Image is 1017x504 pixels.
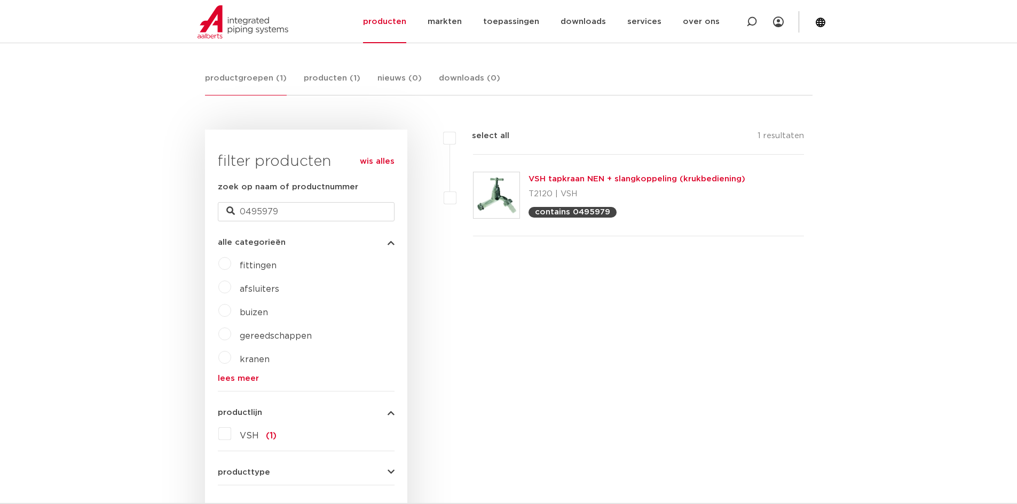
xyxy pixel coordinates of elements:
a: lees meer [218,374,395,382]
span: producttype [218,468,270,476]
a: buizen [240,308,268,317]
label: select all [456,130,509,142]
a: fittingen [240,261,277,270]
a: wis alles [360,155,395,168]
p: 1 resultaten [758,130,804,146]
a: VSH tapkraan NEN + slangkoppeling (krukbediening) [529,175,745,183]
span: productlijn [218,409,262,417]
a: producten (1) [304,72,360,95]
a: kranen [240,355,270,364]
a: downloads (0) [439,72,500,95]
h3: filter producten [218,151,395,172]
p: T2120 | VSH [529,186,745,203]
p: contains 0495979 [535,208,610,216]
span: VSH [240,431,259,440]
button: producttype [218,468,395,476]
span: (1) [266,431,277,440]
a: afsluiters [240,285,279,293]
label: zoek op naam of productnummer [218,181,358,194]
button: productlijn [218,409,395,417]
span: alle categorieën [218,238,286,246]
button: alle categorieën [218,238,395,246]
a: nieuws (0) [377,72,422,95]
a: productgroepen (1) [205,72,287,95]
img: Thumbnail for VSH tapkraan NEN + slangkoppeling (krukbediening) [474,172,519,218]
a: gereedschappen [240,332,312,340]
input: zoeken [218,202,395,221]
